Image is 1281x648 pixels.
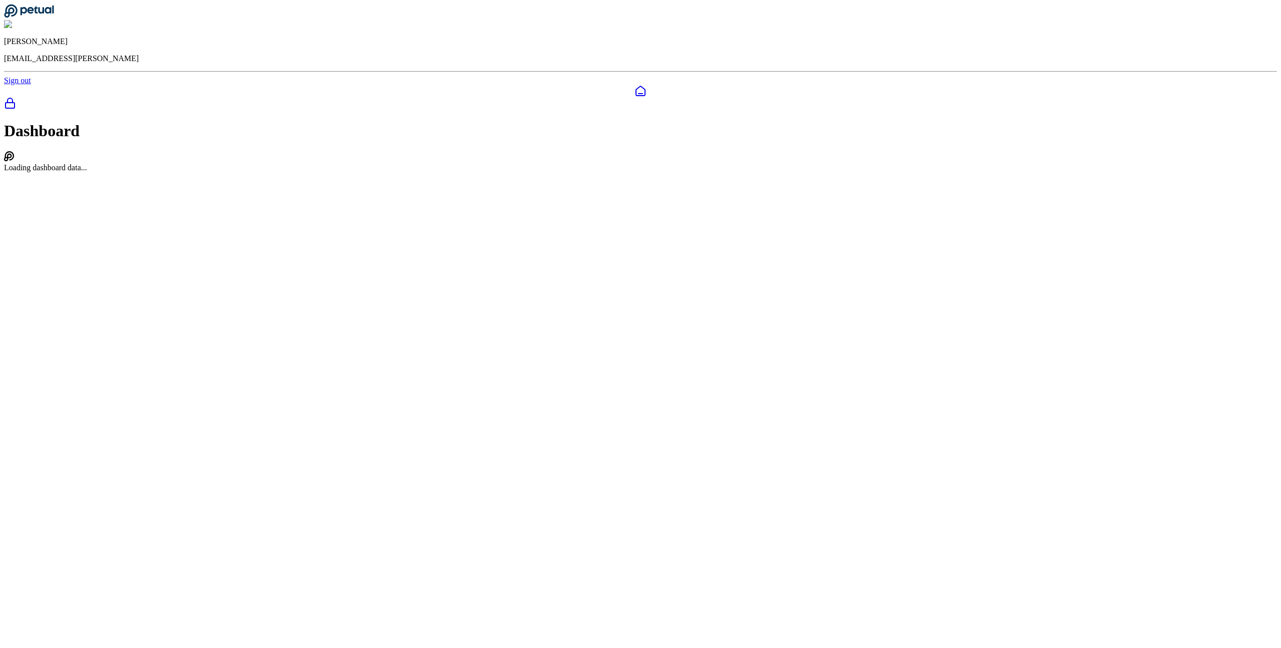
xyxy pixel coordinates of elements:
a: SOC [4,97,1277,111]
a: Go to Dashboard [4,11,54,20]
a: Dashboard [4,85,1277,97]
a: Sign out [4,76,31,85]
div: Loading dashboard data... [4,163,1277,172]
h1: Dashboard [4,122,1277,140]
p: [PERSON_NAME] [4,37,1277,46]
img: Shekhar Khedekar [4,20,72,29]
p: [EMAIL_ADDRESS][PERSON_NAME] [4,54,1277,63]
